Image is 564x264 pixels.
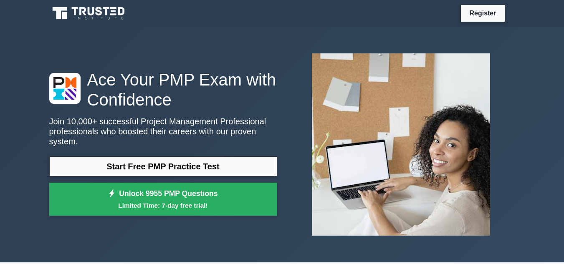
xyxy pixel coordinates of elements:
[49,183,277,216] a: Unlock 9955 PMP QuestionsLimited Time: 7-day free trial!
[49,70,277,110] h1: Ace Your PMP Exam with Confidence
[464,8,501,18] a: Register
[49,116,277,146] p: Join 10,000+ successful Project Management Professional professionals who boosted their careers w...
[60,201,267,210] small: Limited Time: 7-day free trial!
[49,156,277,176] a: Start Free PMP Practice Test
